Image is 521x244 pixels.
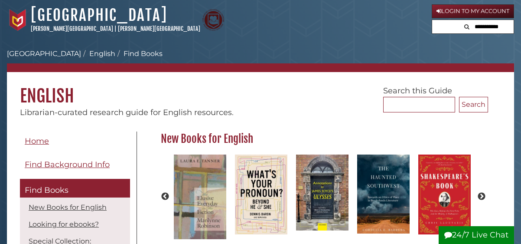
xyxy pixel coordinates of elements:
[25,185,68,195] span: Find Books
[20,108,234,117] span: Librarian-curated research guide for English resources.
[161,192,169,201] button: Previous
[7,72,514,107] h1: English
[7,9,29,31] img: Calvin University
[464,24,469,30] i: Search
[29,220,99,228] a: Looking for ebooks?
[118,25,200,32] a: [PERSON_NAME][GEOGRAPHIC_DATA]
[462,20,472,32] button: Search
[439,226,514,244] button: 24/7 Live Chat
[7,49,514,72] nav: breadcrumb
[114,25,117,32] span: |
[432,4,514,18] a: Login to My Account
[477,192,486,201] button: Next
[89,49,115,58] a: English
[156,132,488,146] h2: New Books for English
[31,6,167,25] a: [GEOGRAPHIC_DATA]
[292,150,353,235] img: Annotations to James Joyce's Ulysses
[25,160,110,169] span: Find Background Info
[169,150,231,244] img: The Elusive Everyday in the Fiction of Marilynne Robinson
[231,150,292,239] img: What's Your Pronoun? Beyond He and She
[31,25,113,32] a: [PERSON_NAME][GEOGRAPHIC_DATA]
[115,49,163,59] li: Find Books
[20,132,130,151] a: Home
[202,9,224,31] img: Calvin Theological Seminary
[459,97,488,112] button: Search
[20,179,130,198] a: Find Books
[7,49,81,58] a: [GEOGRAPHIC_DATA]
[29,203,107,211] a: New Books for English
[20,155,130,175] a: Find Background Info
[25,136,49,146] span: Home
